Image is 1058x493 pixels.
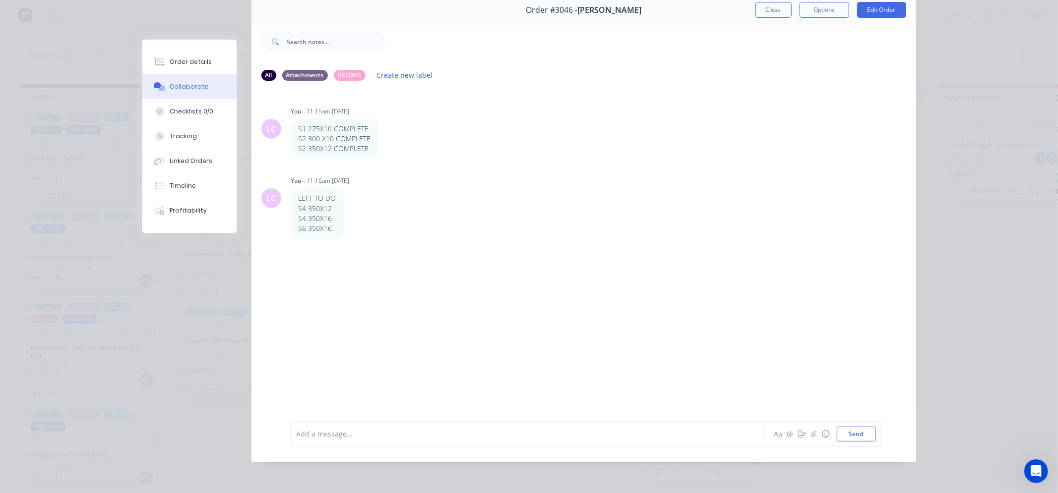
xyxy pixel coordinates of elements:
[755,2,792,18] button: Close
[170,206,207,215] div: Profitability
[287,32,385,52] input: Search notes...
[291,176,302,185] div: You
[299,134,371,144] p: S2 300 X10 COMPLETE
[577,5,641,15] span: [PERSON_NAME]
[170,181,196,190] div: Timeline
[170,132,197,141] div: Tracking
[170,157,212,165] div: Linked Orders
[142,99,237,124] button: Checklists 0/0
[304,176,350,185] div: - 11:16am [DATE]
[800,2,849,18] button: Options
[857,2,906,18] button: Edit Order
[282,70,328,81] div: Attachments
[299,214,336,223] p: S4 350X16
[142,149,237,173] button: Linked Orders
[142,124,237,149] button: Tracking
[299,193,336,203] p: LEFT TO DO
[142,50,237,74] button: Order details
[299,144,371,154] p: S2 350X12 COMPLETE
[784,428,796,440] button: @
[142,198,237,223] button: Profitability
[266,192,276,204] div: LC
[170,107,213,116] div: Checklists 0/0
[526,5,577,15] span: Order #3046 -
[261,70,276,81] div: All
[372,68,438,82] button: Create new label
[1024,459,1048,483] iframe: Intercom live chat
[299,204,336,214] p: S4 350X12
[266,123,276,135] div: LC
[291,107,302,116] div: You
[304,107,350,116] div: - 11:15am [DATE]
[299,124,371,134] p: S1 275X10 COMPLETE
[772,428,784,440] button: Aa
[142,74,237,99] button: Collaborate
[299,223,336,233] p: S6 350X16
[170,82,209,91] div: Collaborate
[142,173,237,198] button: Timeline
[170,57,212,66] div: Order details
[837,427,876,441] button: Send
[334,70,366,81] div: HELIXES
[820,428,832,440] button: ☺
